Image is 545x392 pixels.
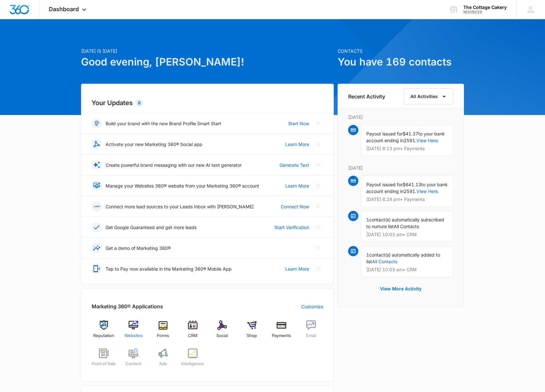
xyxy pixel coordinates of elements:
h1: You have 169 contacts [338,54,464,70]
div: account name [463,5,507,10]
p: Get Google Guaranteed and get more leads [106,224,197,231]
span: $41.37 [403,131,418,136]
button: Close [313,201,323,211]
span: Social [216,333,228,339]
button: Close [313,118,323,128]
a: Customize [301,303,323,310]
p: [DATE] 10:03 am • CRM [366,267,448,272]
span: CRM [188,333,198,339]
button: Close [313,160,323,170]
a: Shop [240,320,264,343]
p: Manage your Websites 360® website from your Marketing 360® account [106,182,259,189]
span: Point of Sale [92,361,116,367]
a: Point of Sale [92,349,116,372]
span: 1 [366,252,369,257]
p: Tap to Pay now available in the Marketing 360® Mobile App [106,265,232,272]
a: Connect Now [281,203,309,210]
span: Intelligence [181,361,204,367]
a: Payments [269,320,294,343]
span: contact(s) automatically subscribed to nurture list [366,217,444,229]
p: [DATE] is [DATE] [81,48,334,54]
p: Connect more lead sources to your Leads Inbox with [PERSON_NAME] [106,203,254,210]
a: View Here. [416,138,439,143]
span: contact(s) automatically added to list [366,252,440,264]
a: Reputation [92,320,116,343]
p: [DATE] [348,114,453,120]
p: Get a demo of Marketing 360® [106,245,171,251]
button: Close [313,222,323,232]
a: Learn More [285,182,309,189]
a: Start Now [288,120,309,127]
h2: Your Updates [92,98,323,108]
span: Forms [157,333,169,339]
span: Email [306,333,316,339]
a: Learn More [285,141,309,148]
span: Reputation [93,333,114,339]
a: Forms [151,320,175,343]
span: 1 [366,217,369,222]
div: 8 [135,99,143,107]
span: Dashboard [49,6,79,12]
a: View Here. [416,188,439,194]
span: Payments [272,333,291,339]
span: Payout issued for [366,131,403,136]
button: Close [313,181,323,191]
span: All Contacts [394,224,419,229]
a: CRM [180,320,205,343]
span: 2591. [404,138,416,143]
span: Shop [247,333,257,339]
a: Intelligence [180,349,205,372]
span: $641.13 [403,182,421,187]
p: [DATE] [348,165,453,171]
span: Content [125,361,141,367]
button: All Activities [404,88,453,104]
p: Build your brand with the new Brand Profile Smart Start [106,120,221,127]
button: Close [313,243,323,253]
span: 2591. [404,188,416,194]
button: Close [313,264,323,274]
a: Learn More [285,265,309,272]
p: [DATE] 8:13 pm • Payments [366,146,448,151]
p: Activate your new Marketing 360® Social app [106,141,202,148]
h2: Marketing 360® Applications [92,303,163,310]
button: Close [313,139,323,149]
a: Email [299,320,323,343]
a: Start Verification [274,224,309,231]
span: Ads [159,361,167,367]
a: Social [210,320,235,343]
a: Content [121,349,146,372]
button: View More Activity [374,281,428,296]
div: account id [463,10,507,14]
a: Ads [151,349,175,372]
h1: Good evening, [PERSON_NAME]! [81,54,334,70]
p: [DATE] 10:03 am • CRM [366,232,448,237]
p: Contacts [338,48,464,54]
a: All Contacts [372,259,397,264]
span: Payout issued for [366,182,403,187]
p: [DATE] 8:24 pm • Payments [366,197,448,202]
h6: Recent Activity [348,93,385,100]
p: Create powerful brand messaging with our new AI text generator [106,162,242,168]
a: Websites [121,320,146,343]
a: Generate Text [280,162,309,168]
span: Websites [124,333,143,339]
